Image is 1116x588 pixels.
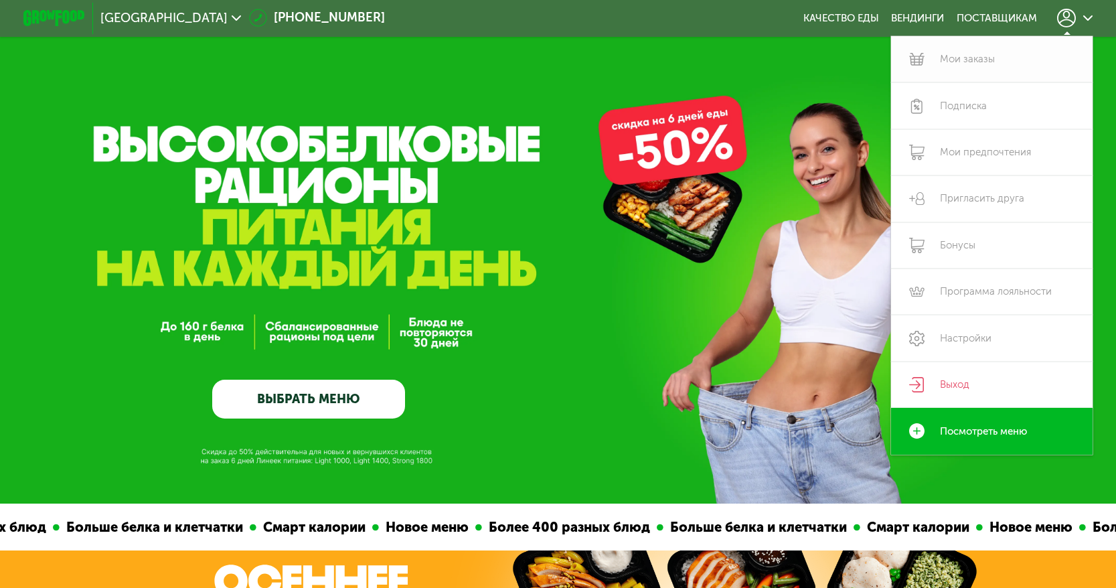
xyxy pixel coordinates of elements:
div: Более 400 разных блюд [481,517,656,538]
div: Смарт калории [256,517,372,538]
span: [GEOGRAPHIC_DATA] [100,12,228,25]
a: Мои заказы [891,36,1093,82]
div: Смарт калории [860,517,975,538]
a: Качество еды [803,12,879,25]
div: Больше белка и клетчатки [663,517,853,538]
a: Бонусы [891,222,1093,269]
a: Подписка [891,82,1093,129]
div: поставщикам [957,12,1037,25]
a: ВЫБРАТЬ МЕНЮ [212,380,405,419]
div: Больше белка и клетчатки [59,517,249,538]
a: Программа лояльности [891,269,1093,315]
a: Выход [891,362,1093,408]
a: Настройки [891,315,1093,361]
a: Вендинги [891,12,944,25]
div: Новое меню [982,517,1079,538]
a: [PHONE_NUMBER] [249,9,385,27]
a: Пригласить друга [891,175,1093,222]
a: Посмотреть меню [891,408,1093,454]
div: Новое меню [378,517,475,538]
a: Мои предпочтения [891,129,1093,175]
